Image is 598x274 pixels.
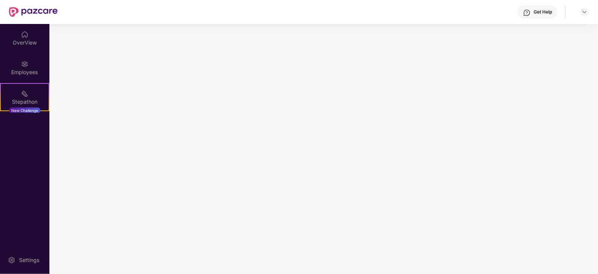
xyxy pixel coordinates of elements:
img: New Pazcare Logo [9,7,58,17]
img: svg+xml;base64,PHN2ZyB4bWxucz0iaHR0cDovL3d3dy53My5vcmcvMjAwMC9zdmciIHdpZHRoPSIyMSIgaGVpZ2h0PSIyMC... [21,90,28,97]
img: svg+xml;base64,PHN2ZyBpZD0iSGVscC0zMngzMiIgeG1sbnM9Imh0dHA6Ly93d3cudzMub3JnLzIwMDAvc3ZnIiB3aWR0aD... [523,9,531,16]
div: Stepathon [1,98,49,106]
div: Get Help [534,9,552,15]
img: svg+xml;base64,PHN2ZyBpZD0iRW1wbG95ZWVzIiB4bWxucz0iaHR0cDovL3d3dy53My5vcmcvMjAwMC9zdmciIHdpZHRoPS... [21,60,28,68]
img: svg+xml;base64,PHN2ZyBpZD0iSG9tZSIgeG1sbnM9Imh0dHA6Ly93d3cudzMub3JnLzIwMDAvc3ZnIiB3aWR0aD0iMjAiIG... [21,31,28,38]
img: svg+xml;base64,PHN2ZyBpZD0iRHJvcGRvd24tMzJ4MzIiIHhtbG5zPSJodHRwOi8vd3d3LnczLm9yZy8yMDAwL3N2ZyIgd2... [582,9,588,15]
img: svg+xml;base64,PHN2ZyBpZD0iU2V0dGluZy0yMHgyMCIgeG1sbnM9Imh0dHA6Ly93d3cudzMub3JnLzIwMDAvc3ZnIiB3aW... [8,256,15,264]
div: New Challenge [9,107,40,113]
div: Settings [17,256,42,264]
